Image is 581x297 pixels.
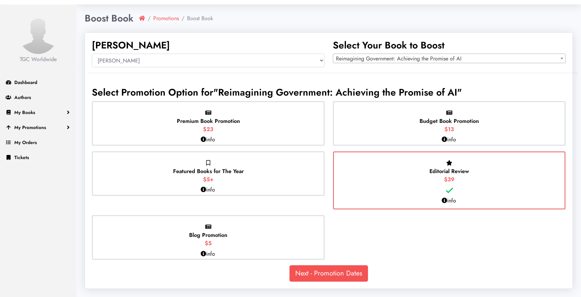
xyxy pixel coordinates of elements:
span: $5 [205,239,212,247]
p: info [201,250,215,258]
span: $23 [203,125,213,133]
img: user-default.png [19,16,57,54]
span: Budget Book Promotion [420,117,479,125]
h3: [PERSON_NAME] [92,40,325,51]
span: $5+ [203,175,214,183]
span: Tickets [14,154,29,161]
span: $13 [444,125,454,133]
span: Dashboard [14,79,37,86]
h3: Select Your Book to Boost [333,40,566,51]
div: TGC Worldwide [19,55,57,63]
span: Premium Book Promotion [177,117,240,125]
p: info [201,136,215,144]
span: Reimagining Government: Achieving the Promise of AI [333,54,566,63]
span: Editorial Review [429,167,469,175]
li: Boost Book [179,14,213,23]
span: "Reimagining Government: Achieving the Promise of AI" [213,85,462,99]
p: info [201,186,215,194]
span: Authors [14,94,31,101]
p: info [442,197,456,205]
a: Promotions [153,14,179,23]
span: $39 [444,175,454,183]
span: My Promotions [14,124,46,131]
p: info [442,136,456,144]
a: Next - Promotion Dates [289,265,368,282]
h3: Select Promotion Option for [92,87,566,98]
span: Blog Promotion [189,231,227,239]
span: Featured Books for The Year [173,167,244,175]
nav: breadcrumb [139,14,213,23]
span: Reimagining Government: Achieving the Promise of AI [333,54,565,63]
span: My Orders [14,139,37,146]
h1: Boost Book [85,13,133,24]
span: My Books [14,109,35,116]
